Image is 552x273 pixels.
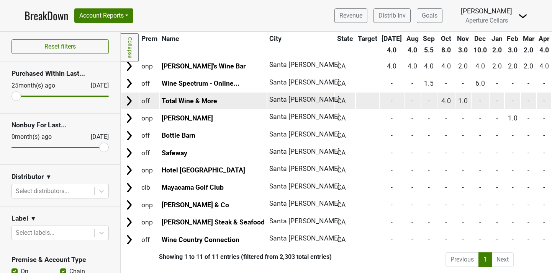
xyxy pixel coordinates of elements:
span: - [445,166,447,174]
span: CA [337,97,346,105]
span: - [391,218,393,226]
a: Wine Country Connection [162,236,239,244]
span: 2.0 [508,62,518,70]
span: - [527,166,529,174]
span: Santa [PERSON_NAME] [269,78,340,86]
span: 2.0 [458,62,468,70]
th: 8.0 [437,43,454,57]
a: [PERSON_NAME]'s Wine Bar [162,62,246,70]
span: - [411,80,413,87]
span: - [543,236,545,244]
div: 0 month(s) ago [11,132,72,141]
td: clb [139,179,159,196]
span: - [411,218,413,226]
td: onp [139,214,159,231]
span: - [512,236,514,244]
img: Arrow right [123,164,135,176]
a: Mayacama Golf Club [162,184,224,191]
span: - [543,132,545,139]
span: Santa [PERSON_NAME] [269,165,340,172]
span: - [527,236,529,244]
span: 1.0 [458,97,468,105]
td: off [139,145,159,161]
span: - [479,132,481,139]
span: - [411,114,413,122]
span: - [512,97,514,105]
span: - [462,184,464,191]
span: Santa [PERSON_NAME] [269,148,340,155]
span: - [411,236,413,244]
span: - [543,80,545,87]
span: - [462,80,464,87]
span: ▼ [46,172,52,182]
button: Reset filters [11,39,109,54]
span: CA [337,80,346,87]
span: - [391,132,393,139]
span: - [496,236,498,244]
img: Arrow right [123,234,135,245]
span: 2.0 [524,62,533,70]
a: Collapse [121,33,139,62]
span: - [527,149,529,157]
th: &nbsp;: activate to sort column ascending [121,32,139,45]
h3: Nonbuy For Last... [11,121,109,129]
span: - [462,114,464,122]
td: off [139,75,159,92]
img: Arrow right [123,130,135,141]
span: CA [337,218,346,226]
span: CA [337,236,346,244]
span: - [543,201,545,209]
h3: Label [11,214,28,223]
img: Arrow right [123,199,135,211]
span: - [479,97,481,105]
span: - [543,166,545,174]
td: onp [139,58,159,74]
img: Arrow right [123,112,135,124]
span: - [543,149,545,157]
span: CA [337,201,346,209]
span: - [512,80,514,87]
th: Name: activate to sort column ascending [160,32,267,45]
span: Santa [PERSON_NAME] [269,217,340,225]
span: - [391,149,393,157]
img: Arrow right [123,216,135,228]
span: Santa [PERSON_NAME] [269,200,340,207]
span: - [391,236,393,244]
th: Dec: activate to sort column ascending [472,32,489,45]
h3: Purchased Within Last... [11,70,109,78]
span: - [411,166,413,174]
span: - [445,218,447,226]
span: - [445,201,447,209]
span: 2.0 [492,62,502,70]
span: - [445,80,447,87]
th: Target: activate to sort column ascending [356,32,379,45]
span: Santa [PERSON_NAME] [269,130,340,138]
span: - [527,184,529,191]
span: - [479,149,481,157]
a: Bottle Barn [162,132,195,139]
span: - [527,80,529,87]
span: - [411,149,413,157]
span: 6.0 [475,80,485,87]
span: - [428,184,430,191]
th: Mar: activate to sort column ascending [521,32,536,45]
a: [PERSON_NAME] [162,114,213,122]
a: [PERSON_NAME] & Co [162,201,229,209]
span: 4.0 [424,62,434,70]
span: - [479,114,481,122]
div: [DATE] [84,132,109,141]
span: - [445,132,447,139]
span: - [543,184,545,191]
a: Wine Spectrum - Online... [162,80,239,87]
span: - [445,149,447,157]
span: Santa [PERSON_NAME] [269,61,340,68]
th: 2.0 [490,43,504,57]
td: onp [139,197,159,213]
span: - [512,166,514,174]
span: - [411,201,413,209]
span: - [391,97,393,105]
th: Apr: activate to sort column ascending [537,32,552,45]
td: off [139,127,159,144]
td: onp [139,110,159,126]
span: - [428,166,430,174]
